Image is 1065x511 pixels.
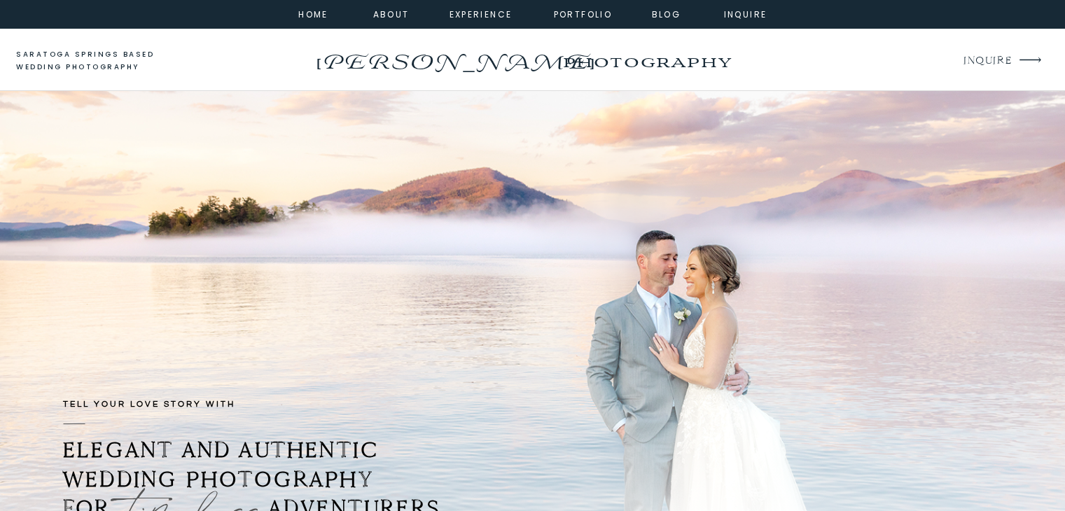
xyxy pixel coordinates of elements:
a: portfolio [553,7,613,20]
b: TELL YOUR LOVE STORY with [63,400,235,409]
a: Blog [641,7,692,20]
a: INQUIRE [963,52,1010,71]
a: inquire [721,7,771,20]
a: [PERSON_NAME] [312,45,597,68]
a: photography [535,42,758,80]
a: saratoga springs based wedding photography [16,48,181,74]
a: experience [450,7,506,20]
a: home [295,7,333,20]
a: about [373,7,405,20]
